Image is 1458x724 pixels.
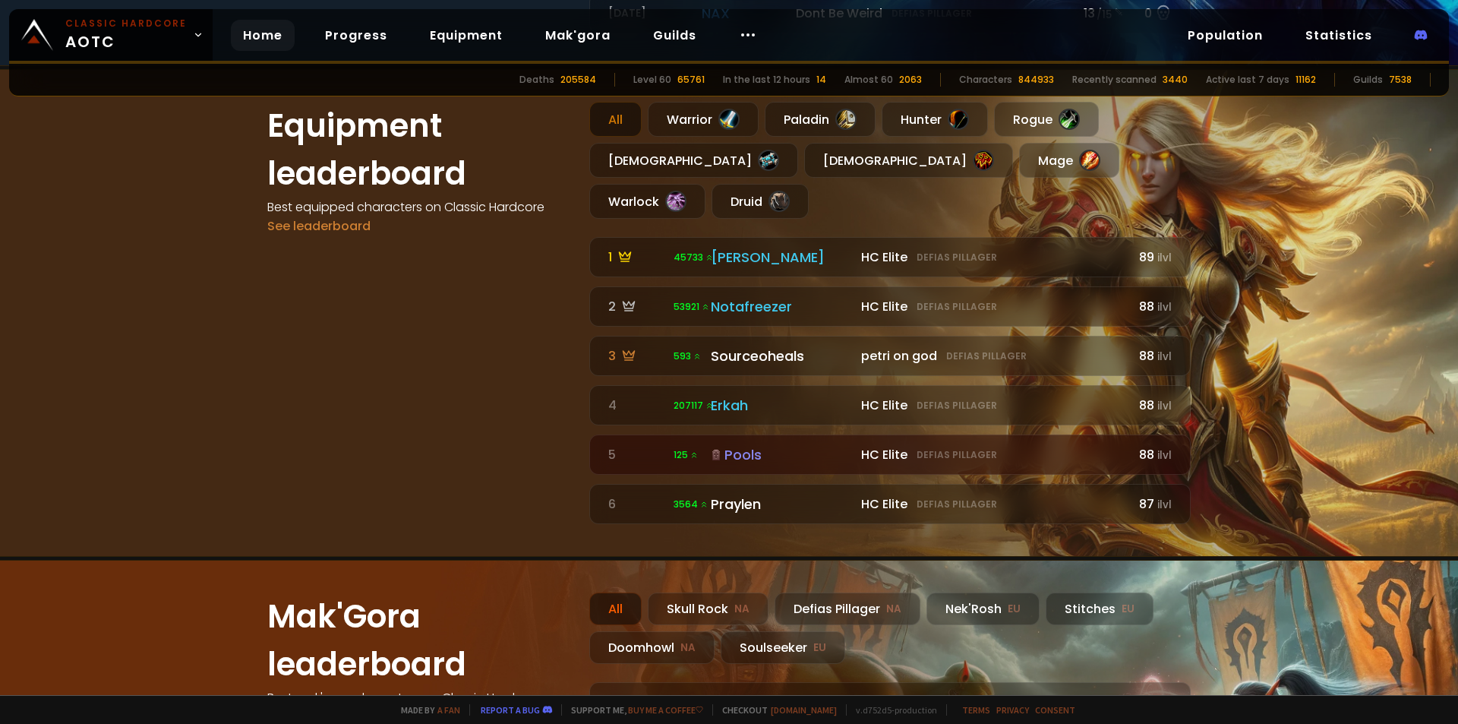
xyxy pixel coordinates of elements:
[674,448,699,462] span: 125
[589,286,1191,327] a: 2 53921 Notafreezer HC EliteDefias Pillager88ilvl
[65,17,187,53] span: AOTC
[962,704,990,716] a: Terms
[996,704,1029,716] a: Privacy
[861,445,1123,464] div: HC Elite
[674,498,708,511] span: 3564
[589,184,705,219] div: Warlock
[589,143,798,178] div: [DEMOGRAPHIC_DATA]
[65,17,187,30] small: Classic Hardcore
[1122,602,1135,617] small: EU
[711,296,852,317] div: Notafreezer
[723,73,810,87] div: In the last 12 hours
[674,251,714,264] span: 45733
[711,444,852,465] div: Pools
[589,682,1191,722] a: 1 18 RîvenchLEFTOVERStitches100
[1157,349,1172,364] small: ilvl
[589,484,1191,524] a: 6 3564 Praylen HC EliteDefias Pillager87ilvl
[1018,73,1054,87] div: 844933
[1353,73,1383,87] div: Guilds
[680,640,696,656] small: NA
[711,346,852,366] div: Sourceoheals
[816,73,826,87] div: 14
[267,593,571,688] h1: Mak'Gora leaderboard
[1132,346,1172,365] div: 88
[589,435,1191,475] a: 5 125 Pools HC EliteDefias Pillager88ilvl
[917,399,997,413] small: Defias Pillager
[1132,445,1172,464] div: 88
[9,9,213,61] a: Classic HardcoreAOTC
[711,692,852,713] div: Rîvench
[589,237,1191,277] a: 1 45733 [PERSON_NAME] HC EliteDefias Pillager89ilvl
[608,495,664,514] div: 6
[946,349,1027,363] small: Defias Pillager
[861,248,1123,267] div: HC Elite
[1157,498,1172,512] small: ilvl
[775,593,920,625] div: Defias Pillager
[1035,704,1075,716] a: Consent
[917,300,997,314] small: Defias Pillager
[711,494,852,514] div: Praylen
[711,395,852,416] div: Erkah
[1389,73,1412,87] div: 7538
[917,498,997,511] small: Defias Pillager
[608,693,664,712] div: 1
[418,20,515,51] a: Equipment
[437,704,460,716] a: a fan
[481,704,540,716] a: Report a bug
[608,346,664,365] div: 3
[994,102,1099,137] div: Rogue
[648,593,768,625] div: Skull Rock
[844,73,893,87] div: Almost 60
[589,631,715,664] div: Doomhowl
[1046,593,1153,625] div: Stitches
[1157,251,1172,265] small: ilvl
[628,704,703,716] a: Buy me a coffee
[1008,602,1021,617] small: EU
[1132,693,1172,712] div: 100
[1132,297,1172,316] div: 88
[648,102,759,137] div: Warrior
[813,640,826,656] small: EU
[917,251,997,264] small: Defias Pillager
[392,704,460,716] span: Made by
[674,399,714,413] span: 207117
[1293,20,1384,51] a: Statistics
[1295,73,1316,87] div: 11162
[677,73,705,87] div: 65761
[861,297,1123,316] div: HC Elite
[608,297,664,316] div: 2
[1163,73,1188,87] div: 3440
[608,248,664,267] div: 1
[267,102,571,198] h1: Equipment leaderboard
[560,73,596,87] div: 205584
[589,102,642,137] div: All
[313,20,399,51] a: Progress
[861,693,1123,712] div: LEFTOVER
[519,73,554,87] div: Deaths
[589,593,642,625] div: All
[917,448,997,462] small: Defias Pillager
[1132,495,1172,514] div: 87
[267,217,371,235] a: See leaderboard
[674,349,702,363] span: 593
[1157,448,1172,463] small: ilvl
[712,704,837,716] span: Checkout
[721,631,845,664] div: Soulseeker
[633,73,671,87] div: Level 60
[861,346,1123,365] div: petri on god
[861,396,1123,415] div: HC Elite
[804,143,1013,178] div: [DEMOGRAPHIC_DATA]
[267,688,571,707] h4: Best mak'gora characters on Classic Hardcore
[765,102,876,137] div: Paladin
[712,184,809,219] div: Druid
[674,300,710,314] span: 53921
[882,102,988,137] div: Hunter
[771,704,837,716] a: [DOMAIN_NAME]
[608,445,664,464] div: 5
[608,396,664,415] div: 4
[1072,73,1157,87] div: Recently scanned
[1176,20,1275,51] a: Population
[641,20,708,51] a: Guilds
[589,385,1191,425] a: 4 207117 Erkah HC EliteDefias Pillager88ilvl
[886,602,901,617] small: NA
